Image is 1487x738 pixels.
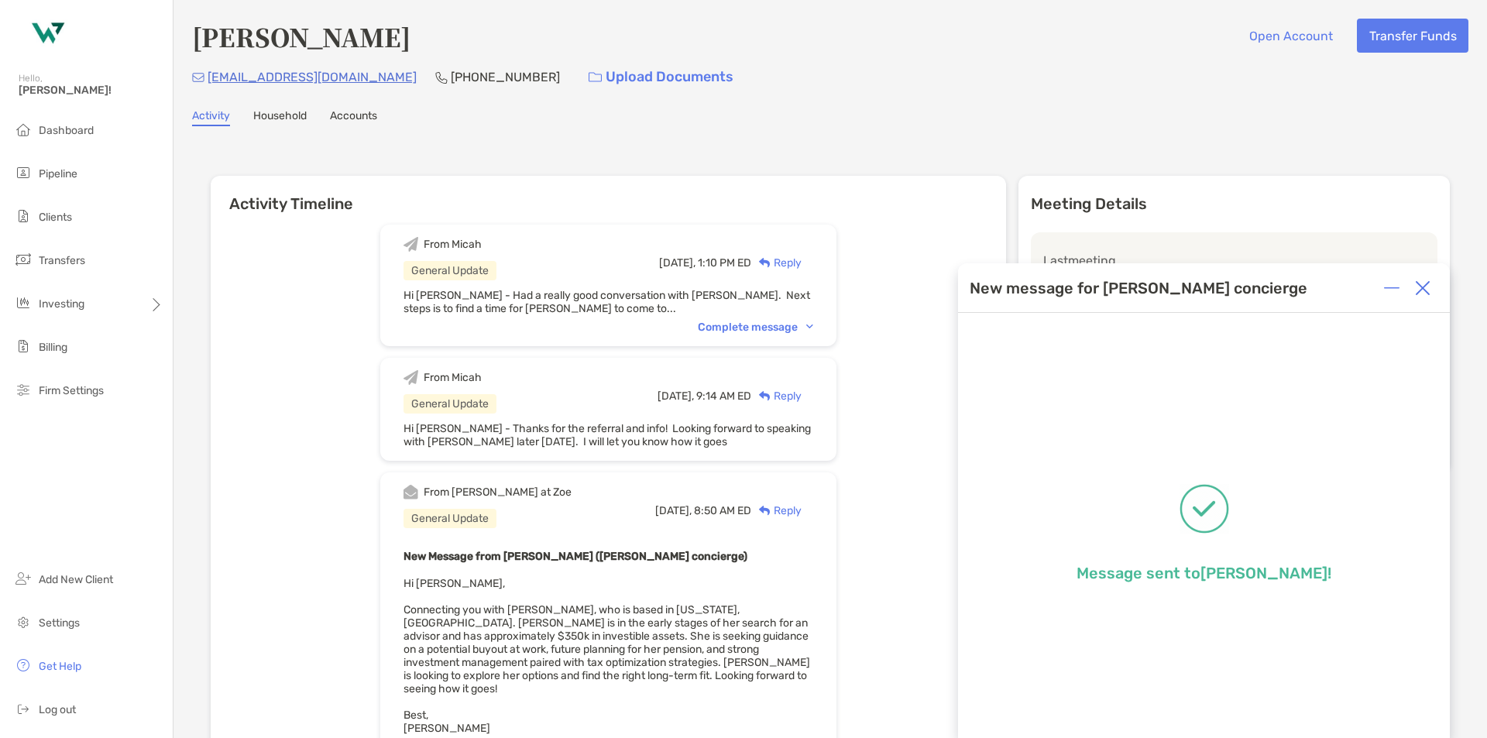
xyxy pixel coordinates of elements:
div: From Micah [424,371,482,384]
b: New Message from [PERSON_NAME] ([PERSON_NAME] concierge) [404,550,747,563]
img: Event icon [404,485,418,499]
img: Reply icon [759,258,771,268]
img: pipeline icon [14,163,33,182]
div: Reply [751,255,802,271]
p: Message sent to [PERSON_NAME] ! [1077,564,1331,582]
img: Event icon [404,237,418,252]
div: General Update [404,394,496,414]
div: From [PERSON_NAME] at Zoe [424,486,572,499]
div: From Micah [424,238,482,251]
span: Investing [39,297,84,311]
img: Reply icon [759,506,771,516]
div: General Update [404,261,496,280]
span: 8:50 AM ED [694,504,751,517]
img: dashboard icon [14,120,33,139]
span: [PERSON_NAME]! [19,84,163,97]
p: Last meeting [1043,251,1425,270]
span: Settings [39,616,80,630]
img: clients icon [14,207,33,225]
img: settings icon [14,613,33,631]
img: Reply icon [759,391,771,401]
span: [DATE], [658,390,694,403]
p: [EMAIL_ADDRESS][DOMAIN_NAME] [208,67,417,87]
a: Household [253,109,307,126]
img: transfers icon [14,250,33,269]
img: button icon [589,72,602,83]
p: Meeting Details [1031,194,1437,214]
img: Chevron icon [806,324,813,329]
span: Get Help [39,660,81,673]
img: Event icon [404,370,418,385]
h6: Activity Timeline [211,176,1006,213]
span: 1:10 PM ED [698,256,751,269]
span: Hi [PERSON_NAME] - Had a really good conversation with [PERSON_NAME]. Next steps is to find a tim... [404,289,810,315]
span: Clients [39,211,72,224]
span: Dashboard [39,124,94,137]
div: Reply [751,503,802,519]
a: Activity [192,109,230,126]
span: Hi [PERSON_NAME], Connecting you with [PERSON_NAME], who is based in [US_STATE], [GEOGRAPHIC_DATA... [404,577,810,735]
img: investing icon [14,293,33,312]
img: logout icon [14,699,33,718]
img: billing icon [14,337,33,355]
span: Firm Settings [39,384,104,397]
span: Billing [39,341,67,354]
p: [PHONE_NUMBER] [451,67,560,87]
img: Email Icon [192,73,204,82]
img: Expand or collapse [1384,280,1399,296]
span: Log out [39,703,76,716]
span: Pipeline [39,167,77,180]
img: Message successfully sent [1180,484,1229,534]
div: New message for [PERSON_NAME] concierge [970,279,1307,297]
a: Accounts [330,109,377,126]
span: [DATE], [655,504,692,517]
img: Phone Icon [435,71,448,84]
span: [DATE], [659,256,695,269]
img: add_new_client icon [14,569,33,588]
span: Add New Client [39,573,113,586]
img: firm-settings icon [14,380,33,399]
a: Upload Documents [579,60,743,94]
span: Transfers [39,254,85,267]
div: Reply [751,388,802,404]
img: Zoe Logo [19,6,74,62]
button: Transfer Funds [1357,19,1468,53]
div: General Update [404,509,496,528]
span: Hi [PERSON_NAME] - Thanks for the referral and info! Looking forward to speaking with [PERSON_NAM... [404,422,811,448]
span: 9:14 AM ED [696,390,751,403]
button: Open Account [1237,19,1344,53]
img: get-help icon [14,656,33,674]
img: Close [1415,280,1430,296]
h4: [PERSON_NAME] [192,19,410,54]
div: Complete message [698,321,813,334]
